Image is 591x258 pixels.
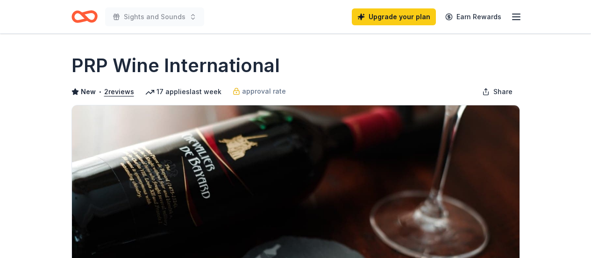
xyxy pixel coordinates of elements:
button: Sights and Sounds [105,7,204,26]
h1: PRP Wine International [71,52,280,79]
a: Upgrade your plan [352,8,436,25]
button: Share [475,82,520,101]
span: Sights and Sounds [124,11,185,22]
div: 17 applies last week [145,86,221,97]
a: Home [71,6,98,28]
a: approval rate [233,86,286,97]
span: Share [493,86,513,97]
span: • [98,88,101,96]
a: Earn Rewards [440,8,507,25]
span: approval rate [242,86,286,97]
button: 2reviews [104,86,134,97]
span: New [81,86,96,97]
